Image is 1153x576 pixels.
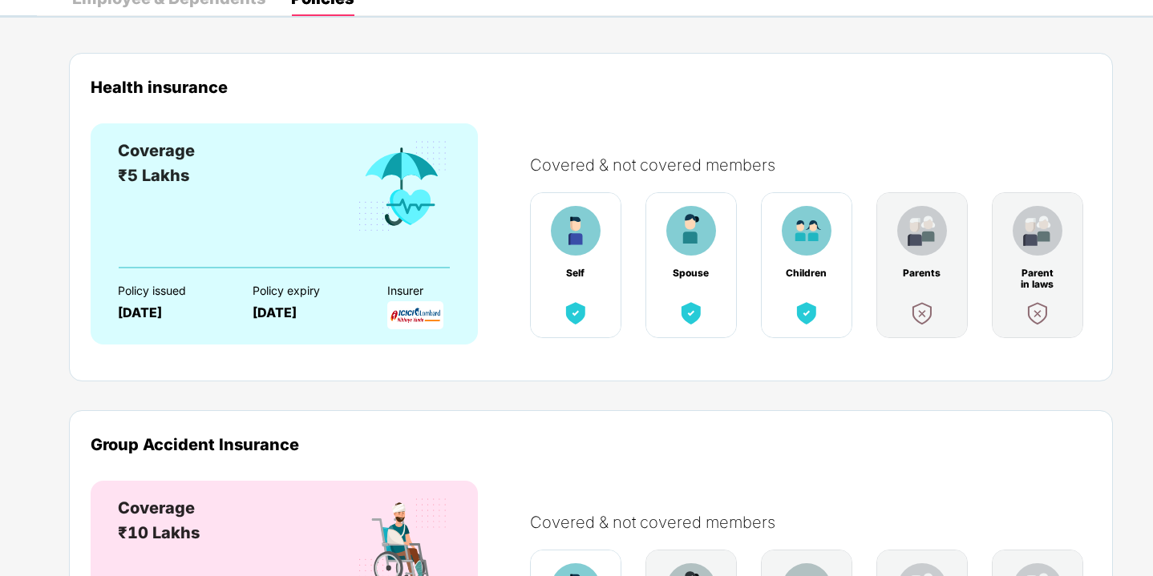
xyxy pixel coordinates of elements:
[253,305,359,320] div: [DATE]
[118,496,200,521] div: Coverage
[118,523,200,542] span: ₹10 Lakhs
[1013,206,1062,256] img: benefitCardImg
[666,206,716,256] img: benefitCardImg
[677,299,706,328] img: benefitCardImg
[387,301,443,329] img: InsurerLogo
[551,206,601,256] img: benefitCardImg
[355,139,450,235] img: benefitCardImg
[91,78,1091,96] div: Health insurance
[118,139,195,163] div: Coverage
[118,284,225,297] div: Policy issued
[792,299,821,328] img: benefitCardImg
[1017,268,1058,279] div: Parent in laws
[782,206,831,256] img: benefitCardImg
[908,299,937,328] img: benefitCardImg
[530,155,1107,175] div: Covered & not covered members
[253,284,359,297] div: Policy expiry
[561,299,590,328] img: benefitCardImg
[118,166,189,185] span: ₹5 Lakhs
[901,268,943,279] div: Parents
[118,305,225,320] div: [DATE]
[897,206,947,256] img: benefitCardImg
[555,268,597,279] div: Self
[670,268,712,279] div: Spouse
[530,513,1107,532] div: Covered & not covered members
[786,268,827,279] div: Children
[1023,299,1052,328] img: benefitCardImg
[91,435,1091,453] div: Group Accident Insurance
[387,284,494,297] div: Insurer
